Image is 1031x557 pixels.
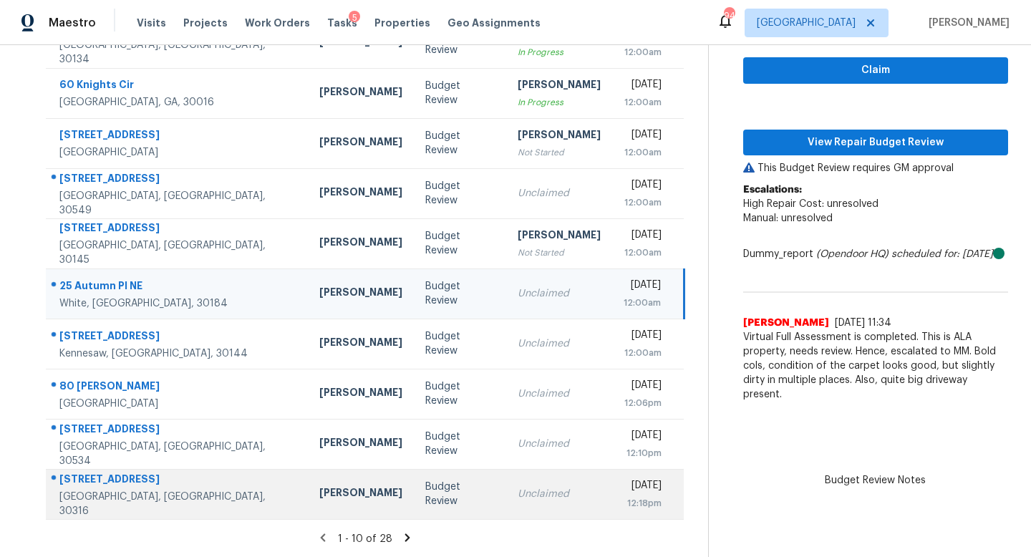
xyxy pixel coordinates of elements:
[624,296,661,310] div: 12:00am
[624,77,662,95] div: [DATE]
[624,127,662,145] div: [DATE]
[425,229,495,258] div: Budget Review
[49,16,96,30] span: Maestro
[425,430,495,458] div: Budget Review
[327,18,357,28] span: Tasks
[624,428,662,446] div: [DATE]
[624,378,662,396] div: [DATE]
[319,84,402,102] div: [PERSON_NAME]
[59,95,296,110] div: [GEOGRAPHIC_DATA], GA, 30016
[59,189,296,218] div: [GEOGRAPHIC_DATA], [GEOGRAPHIC_DATA], 30549
[319,485,402,503] div: [PERSON_NAME]
[59,145,296,160] div: [GEOGRAPHIC_DATA]
[59,329,296,347] div: [STREET_ADDRESS]
[425,79,495,107] div: Budget Review
[743,199,878,209] span: High Repair Cost: unresolved
[319,435,402,453] div: [PERSON_NAME]
[624,95,662,110] div: 12:00am
[624,246,662,260] div: 12:00am
[59,278,296,296] div: 25 Autumn Pl NE
[518,228,601,246] div: [PERSON_NAME]
[724,9,734,23] div: 94
[338,534,392,544] span: 1 - 10 of 28
[624,145,662,160] div: 12:00am
[425,480,495,508] div: Budget Review
[743,130,1008,156] button: View Repair Budget Review
[59,490,296,518] div: [GEOGRAPHIC_DATA], [GEOGRAPHIC_DATA], 30316
[59,347,296,361] div: Kennesaw, [GEOGRAPHIC_DATA], 30144
[518,127,601,145] div: [PERSON_NAME]
[349,11,360,25] div: 5
[743,247,1008,261] div: Dummy_report
[425,179,495,208] div: Budget Review
[518,246,601,260] div: Not Started
[425,379,495,408] div: Budget Review
[624,346,662,360] div: 12:00am
[59,221,296,238] div: [STREET_ADDRESS]
[59,77,296,95] div: 60 Knights Cir
[59,38,296,67] div: [GEOGRAPHIC_DATA], [GEOGRAPHIC_DATA], 30134
[624,45,662,59] div: 12:00am
[923,16,1010,30] span: [PERSON_NAME]
[518,487,601,501] div: Unclaimed
[743,57,1008,84] button: Claim
[319,285,402,303] div: [PERSON_NAME]
[624,446,662,460] div: 12:10pm
[624,328,662,346] div: [DATE]
[425,279,495,308] div: Budget Review
[59,171,296,189] div: [STREET_ADDRESS]
[374,16,430,30] span: Properties
[425,329,495,358] div: Budget Review
[59,127,296,145] div: [STREET_ADDRESS]
[624,278,661,296] div: [DATE]
[835,318,891,328] span: [DATE] 11:34
[743,213,833,223] span: Manual: unresolved
[624,478,662,496] div: [DATE]
[743,330,1008,402] span: Virtual Full Assessment is completed. This is ALA property, needs review. Hence, escalated to MM....
[816,473,934,488] span: Budget Review Notes
[743,161,1008,175] p: This Budget Review requires GM approval
[59,440,296,468] div: [GEOGRAPHIC_DATA], [GEOGRAPHIC_DATA], 30534
[518,186,601,200] div: Unclaimed
[319,185,402,203] div: [PERSON_NAME]
[743,316,829,330] span: [PERSON_NAME]
[624,396,662,410] div: 12:06pm
[183,16,228,30] span: Projects
[518,77,601,95] div: [PERSON_NAME]
[59,472,296,490] div: [STREET_ADDRESS]
[757,16,856,30] span: [GEOGRAPHIC_DATA]
[518,387,601,401] div: Unclaimed
[319,335,402,353] div: [PERSON_NAME]
[624,228,662,246] div: [DATE]
[624,178,662,195] div: [DATE]
[59,422,296,440] div: [STREET_ADDRESS]
[59,296,296,311] div: White, [GEOGRAPHIC_DATA], 30184
[319,385,402,403] div: [PERSON_NAME]
[447,16,541,30] span: Geo Assignments
[624,195,662,210] div: 12:00am
[816,249,889,259] i: (Opendoor HQ)
[319,135,402,152] div: [PERSON_NAME]
[59,238,296,267] div: [GEOGRAPHIC_DATA], [GEOGRAPHIC_DATA], 30145
[518,95,601,110] div: In Progress
[319,235,402,253] div: [PERSON_NAME]
[624,496,662,510] div: 12:18pm
[137,16,166,30] span: Visits
[59,397,296,411] div: [GEOGRAPHIC_DATA]
[743,185,802,195] b: Escalations:
[755,134,997,152] span: View Repair Budget Review
[245,16,310,30] span: Work Orders
[891,249,993,259] i: scheduled for: [DATE]
[59,379,296,397] div: 80 [PERSON_NAME]
[518,145,601,160] div: Not Started
[755,62,997,79] span: Claim
[518,336,601,351] div: Unclaimed
[518,286,601,301] div: Unclaimed
[425,129,495,158] div: Budget Review
[518,45,601,59] div: In Progress
[518,437,601,451] div: Unclaimed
